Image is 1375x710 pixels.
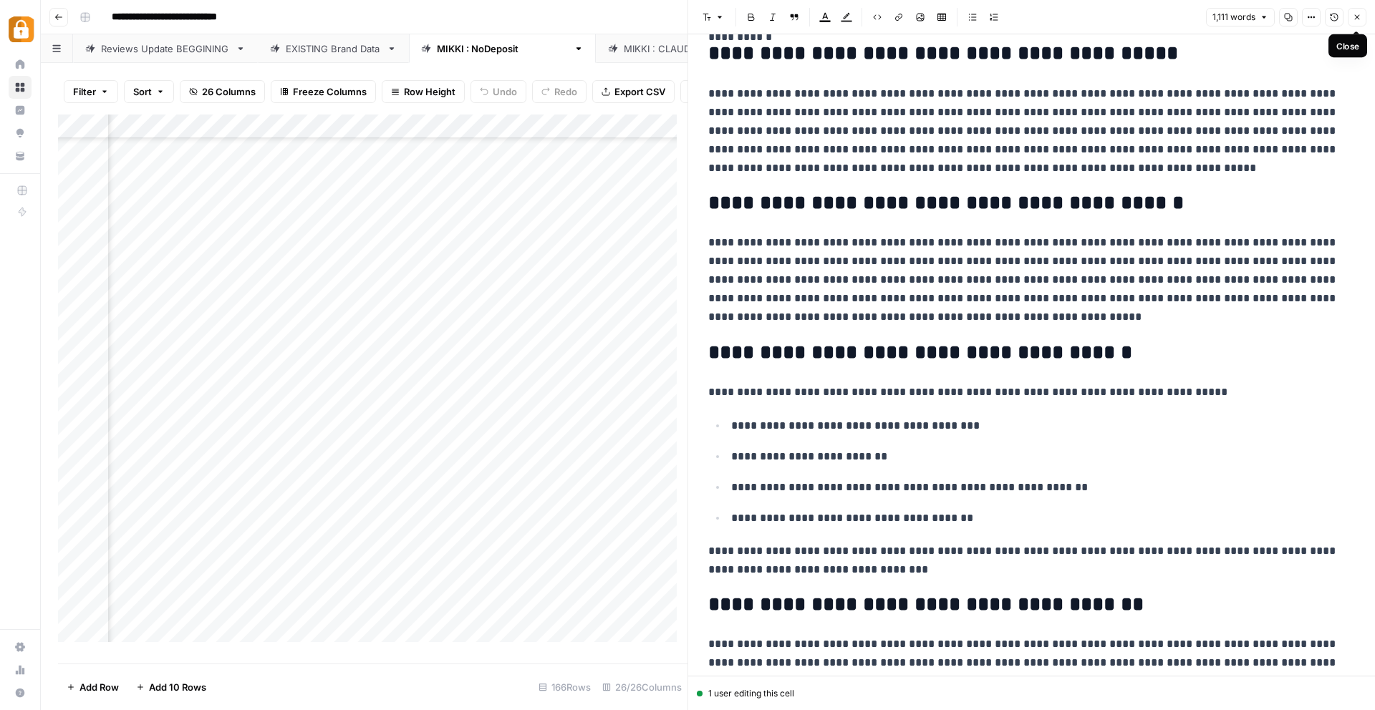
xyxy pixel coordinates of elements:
[1336,39,1359,52] div: Close
[79,680,119,694] span: Add Row
[596,34,812,63] a: [PERSON_NAME] : [PERSON_NAME]
[1212,11,1255,24] span: 1,111 words
[437,42,568,56] div: [PERSON_NAME] : NoDeposit
[9,658,32,681] a: Usage
[471,80,526,103] button: Undo
[532,80,587,103] button: Redo
[9,99,32,122] a: Insights
[614,84,665,99] span: Export CSV
[127,676,215,699] button: Add 10 Rows
[9,53,32,76] a: Home
[697,687,1366,700] div: 1 user editing this cell
[554,84,577,99] span: Redo
[202,84,256,99] span: 26 Columns
[382,80,465,103] button: Row Height
[533,676,597,699] div: 166 Rows
[9,636,32,658] a: Settings
[9,122,32,145] a: Opportunities
[9,681,32,704] button: Help + Support
[64,80,118,103] button: Filter
[124,80,174,103] button: Sort
[493,84,517,99] span: Undo
[258,34,409,63] a: EXISTING Brand Data
[133,84,152,99] span: Sort
[73,34,258,63] a: Reviews Update BEGGINING
[293,84,367,99] span: Freeze Columns
[592,80,675,103] button: Export CSV
[101,42,230,56] div: Reviews Update BEGGINING
[73,84,96,99] span: Filter
[9,145,32,167] a: Your Data
[597,676,687,699] div: 26/26 Columns
[409,34,596,63] a: [PERSON_NAME] : NoDeposit
[271,80,376,103] button: Freeze Columns
[149,680,206,694] span: Add 10 Rows
[286,42,381,56] div: EXISTING Brand Data
[58,676,127,699] button: Add Row
[1206,8,1275,26] button: 1,111 words
[9,76,32,99] a: Browse
[624,42,784,56] div: [PERSON_NAME] : [PERSON_NAME]
[404,84,455,99] span: Row Height
[9,16,34,42] img: Adzz Logo
[9,11,32,47] button: Workspace: Adzz
[180,80,265,103] button: 26 Columns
